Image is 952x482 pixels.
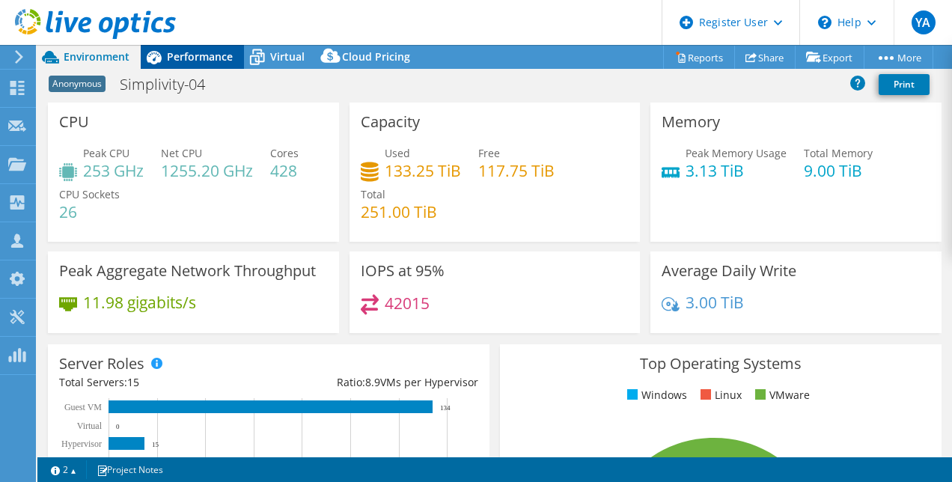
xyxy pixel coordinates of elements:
[912,10,936,34] span: YA
[365,375,380,389] span: 8.9
[385,295,430,311] h4: 42015
[269,374,478,391] div: Ratio: VMs per Hypervisor
[818,16,832,29] svg: \n
[734,46,796,69] a: Share
[879,74,930,95] a: Print
[86,460,174,479] a: Project Notes
[385,162,461,179] h4: 133.25 TiB
[478,146,500,160] span: Free
[59,263,316,279] h3: Peak Aggregate Network Throughput
[663,46,735,69] a: Reports
[59,204,120,220] h4: 26
[361,204,437,220] h4: 251.00 TiB
[270,162,299,179] h4: 428
[864,46,933,69] a: More
[59,187,120,201] span: CPU Sockets
[49,76,106,92] span: Anonymous
[804,162,873,179] h4: 9.00 TiB
[511,356,930,372] h3: Top Operating Systems
[623,387,687,403] li: Windows
[83,146,129,160] span: Peak CPU
[686,294,744,311] h4: 3.00 TiB
[161,162,253,179] h4: 1255.20 GHz
[804,146,873,160] span: Total Memory
[662,114,720,130] h3: Memory
[440,404,451,412] text: 134
[127,375,139,389] span: 15
[40,460,87,479] a: 2
[697,387,742,403] li: Linux
[83,294,196,311] h4: 11.98 gigabits/s
[361,263,445,279] h3: IOPS at 95%
[270,146,299,160] span: Cores
[77,421,103,431] text: Virtual
[59,356,144,372] h3: Server Roles
[795,46,864,69] a: Export
[113,76,228,93] h1: Simplivity-04
[686,162,787,179] h4: 3.13 TiB
[662,263,796,279] h3: Average Daily Write
[61,439,102,449] text: Hypervisor
[83,162,144,179] h4: 253 GHz
[361,187,385,201] span: Total
[270,49,305,64] span: Virtual
[59,374,269,391] div: Total Servers:
[152,441,159,448] text: 15
[59,114,89,130] h3: CPU
[161,146,202,160] span: Net CPU
[361,114,420,130] h3: Capacity
[385,146,410,160] span: Used
[167,49,233,64] span: Performance
[64,402,102,412] text: Guest VM
[64,49,129,64] span: Environment
[342,49,410,64] span: Cloud Pricing
[478,162,555,179] h4: 117.75 TiB
[686,146,787,160] span: Peak Memory Usage
[751,387,810,403] li: VMware
[116,423,120,430] text: 0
